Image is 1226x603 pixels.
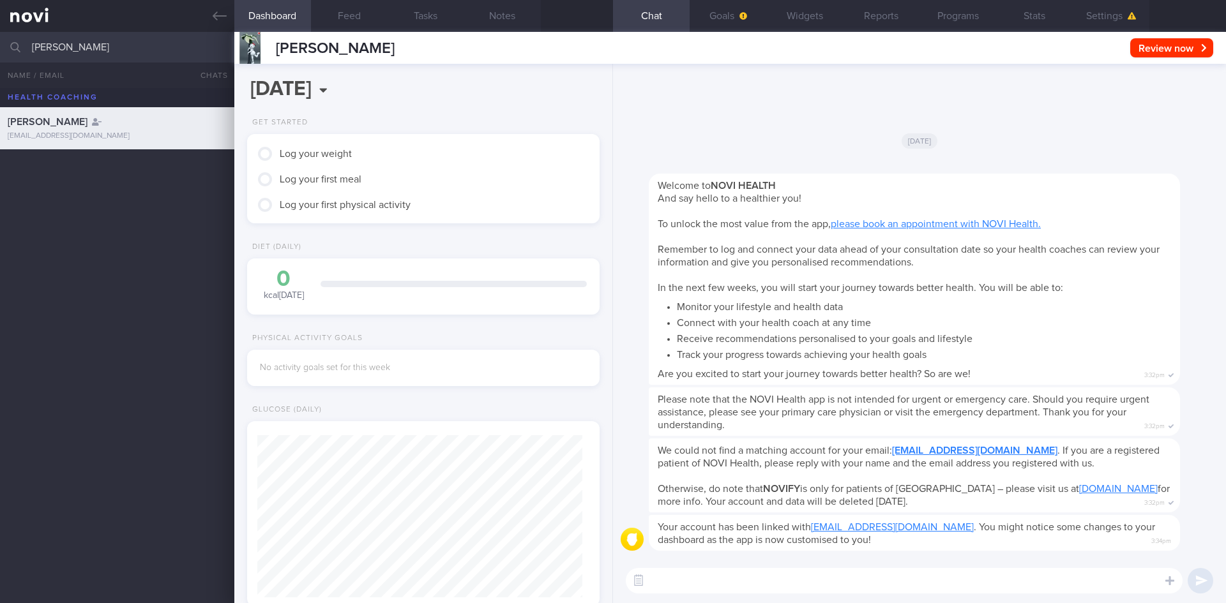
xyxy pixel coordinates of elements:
div: [EMAIL_ADDRESS][DOMAIN_NAME] [8,131,227,141]
div: Diet (Daily) [247,242,301,252]
span: Are you excited to start your journey towards better health? So are we! [658,369,971,379]
span: [PERSON_NAME] [276,41,395,56]
a: [EMAIL_ADDRESS][DOMAIN_NAME] [892,445,1057,456]
strong: NOVI HEALTH [711,181,776,191]
li: Receive recommendations personalised to your goals and lifestyle [677,329,1171,345]
span: 3:32pm [1144,368,1165,380]
span: [DATE] [902,133,938,149]
strong: NOVIFY [763,484,800,494]
li: Track your progress towards achieving your health goals [677,345,1171,361]
span: [PERSON_NAME] [8,117,87,127]
div: Glucose (Daily) [247,405,322,415]
a: please book an appointment with NOVI Health. [831,219,1041,229]
li: Connect with your health coach at any time [677,313,1171,329]
span: We could not find a matching account for your email: . If you are a registered patient of NOVI He... [658,445,1160,468]
li: Monitor your lifestyle and health data [677,297,1171,313]
span: To unlock the most value from the app, [658,219,1041,229]
span: Your account has been linked with . You might notice some changes to your dashboard as the app is... [658,522,1155,545]
span: Please note that the NOVI Health app is not intended for urgent or emergency care. Should you req... [658,394,1149,430]
a: [DOMAIN_NAME] [1079,484,1158,494]
span: 3:32pm [1144,495,1165,507]
span: Welcome to [658,181,776,191]
div: kcal [DATE] [260,268,308,302]
span: 3:32pm [1144,419,1165,431]
div: 0 [260,268,308,290]
span: Otherwise, do note that is only for patients of [GEOGRAPHIC_DATA] – please visit us at for more i... [658,484,1170,507]
span: 3:34pm [1151,533,1171,546]
a: [EMAIL_ADDRESS][DOMAIN_NAME] [811,522,974,532]
button: Review now [1130,38,1213,57]
div: Get Started [247,118,308,128]
div: Physical Activity Goals [247,334,363,343]
span: And say hello to a healthier you! [658,193,801,204]
span: Remember to log and connect your data ahead of your consultation date so your health coaches can ... [658,244,1160,267]
span: In the next few weeks, you will start your journey towards better health. You will be able to: [658,283,1063,293]
div: No activity goals set for this week [260,362,587,374]
button: Chats [183,63,234,88]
